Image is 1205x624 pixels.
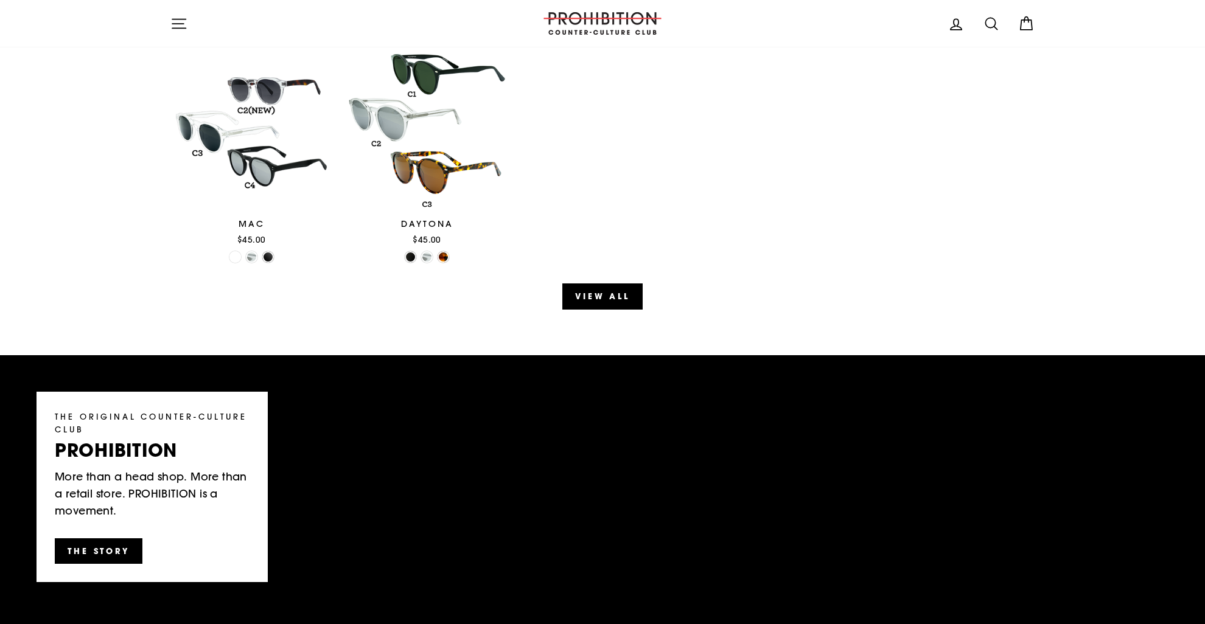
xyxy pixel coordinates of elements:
p: THE ORIGINAL COUNTER-CULTURE CLUB [55,410,250,435]
a: View all [562,283,643,309]
div: DAYTONA [346,218,508,231]
p: PROHIBITION [55,442,250,459]
p: More than a head shop. More than a retail store. PROHIBITION is a movement. [55,468,250,519]
a: DAYTONA$45.00 [346,49,508,249]
div: $45.00 [170,234,332,246]
a: THE STORY [55,538,142,564]
a: MAC$45.00 [170,49,332,249]
img: PROHIBITION COUNTER-CULTURE CLUB [542,12,663,35]
div: $45.00 [346,234,508,246]
div: MAC [170,218,332,231]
